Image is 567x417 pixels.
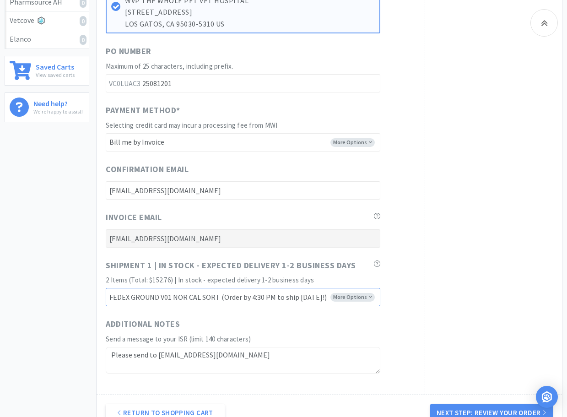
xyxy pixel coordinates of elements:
div: Elanco [10,33,84,45]
p: View saved carts [36,70,75,79]
input: PO Number [106,74,380,92]
a: Elanco0 [5,30,89,49]
span: PO Number [106,45,151,58]
span: Additional Notes [106,318,180,331]
input: Invoice Email [106,229,380,248]
span: Payment Method * [106,104,180,117]
span: VC0LUAC3 [106,75,142,92]
span: Maximum of 25 characters, including prefix. [106,62,233,70]
p: [STREET_ADDRESS] [125,6,375,18]
a: Vetcove0 [5,11,89,30]
span: Confirmation Email [106,163,189,176]
textarea: Please send to [EMAIL_ADDRESS][DOMAIN_NAME] [106,347,380,374]
span: Selecting credit card may incur a processing fee from MWI [106,121,277,130]
p: We're happy to assist! [33,107,83,116]
input: Confirmation Email [106,181,380,200]
p: LOS GATOS, CA 95030-5310 US [125,18,375,30]
i: 0 [80,35,86,45]
a: Saved CartsView saved carts [5,56,89,86]
span: 2 Items (Total: $152.76) | In stock - expected delivery 1-2 business days [106,276,314,284]
div: Vetcove [10,15,84,27]
span: Shipment 1 | In stock - expected delivery 1-2 business days [106,259,356,272]
div: Open Intercom Messenger [536,386,558,408]
h6: Need help? [33,97,83,107]
span: Send a message to your ISR (limit 140 characters) [106,335,251,343]
i: 0 [80,16,86,26]
span: Invoice Email [106,211,162,224]
h6: Saved Carts [36,61,75,70]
